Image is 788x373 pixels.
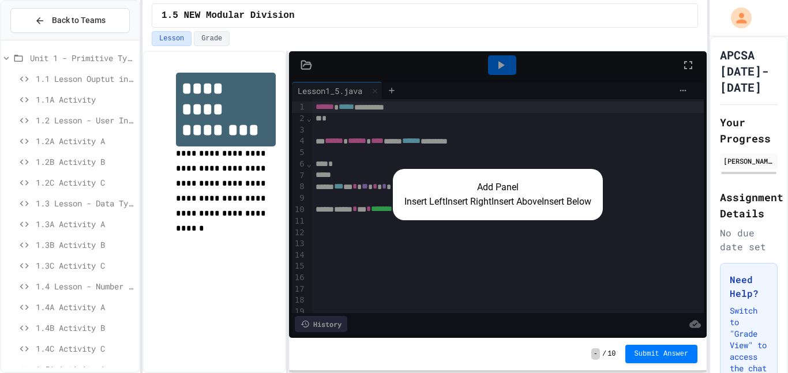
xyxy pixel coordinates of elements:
span: 1.2A Activity A [36,135,134,147]
span: 1.4B Activity B [36,322,134,334]
span: 1.2B Activity B [36,156,134,168]
button: Insert Below [542,195,591,209]
div: My Account [719,5,755,31]
span: 1.3A Activity A [36,218,134,230]
button: Submit Answer [625,345,698,363]
button: Insert Right [445,195,491,209]
span: Submit Answer [635,349,689,359]
span: 1.3C Activity C [36,259,134,272]
span: 1.1A Activity [36,93,134,106]
button: Grade [194,31,230,46]
button: Insert Above [491,195,542,209]
h2: Your Progress [720,114,778,146]
span: Unit 1 - Primitive Types [30,52,134,64]
span: 1.2C Activity C [36,176,134,189]
span: 1.5 NEW Modular Division [162,9,294,22]
span: 1.4 Lesson - Number Calculations [36,280,134,292]
span: 1.3B Activity B [36,239,134,251]
span: / [602,349,606,359]
span: 1.2 Lesson - User Input and Variables [36,114,134,126]
button: Insert Left [404,195,445,209]
span: 1.3 Lesson - Data Types [36,197,134,209]
h2: Assignment Details [720,189,778,221]
button: Lesson [152,31,192,46]
span: - [591,348,600,360]
span: Back to Teams [52,14,106,27]
h3: Need Help? [730,273,768,300]
button: Back to Teams [10,8,130,33]
span: 1.4A Activity A [36,301,134,313]
div: No due date set [720,226,778,254]
span: 10 [607,349,616,359]
h2: Add Panel [404,180,591,194]
span: 1.1 Lesson Ouptut in [GEOGRAPHIC_DATA] [36,73,134,85]
span: 1.4C Activity C [36,342,134,355]
div: [PERSON_NAME] [723,156,774,166]
h1: APCSA [DATE]-[DATE] [720,47,778,95]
